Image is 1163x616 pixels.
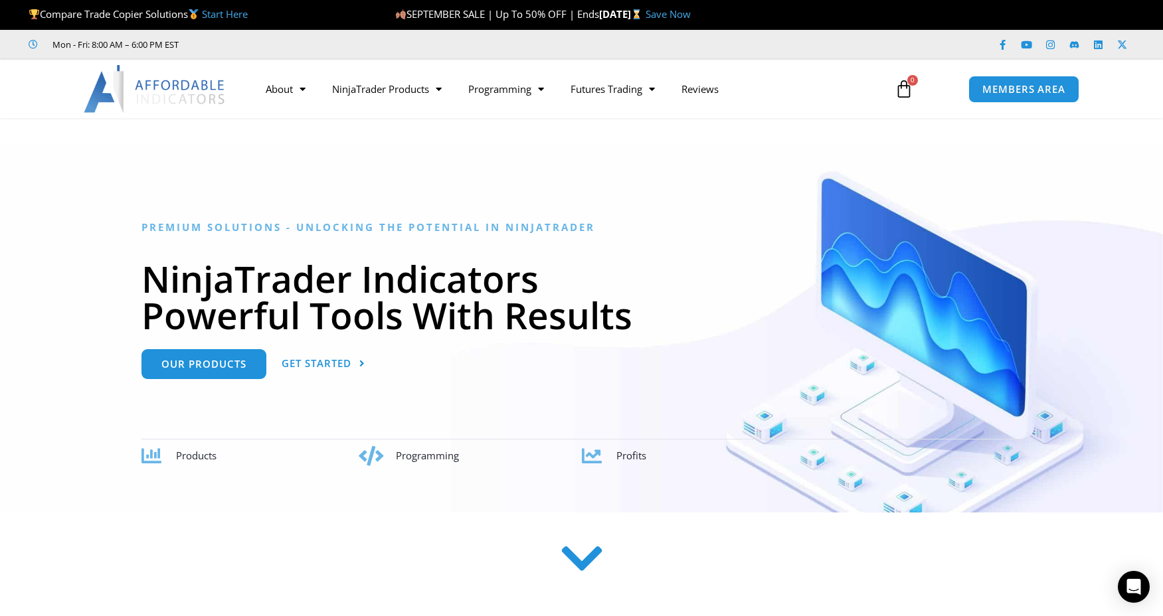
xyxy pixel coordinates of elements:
span: Get Started [282,358,351,368]
span: Programming [396,449,459,462]
iframe: Customer reviews powered by Trustpilot [197,38,397,51]
span: Profits [616,449,646,462]
strong: [DATE] [599,7,645,21]
a: Start Here [202,7,248,21]
h6: Premium Solutions - Unlocking the Potential in NinjaTrader [141,221,1022,234]
a: Save Now [646,7,691,21]
img: 🏆 [29,9,39,19]
a: Reviews [668,74,732,104]
a: NinjaTrader Products [319,74,455,104]
h1: NinjaTrader Indicators Powerful Tools With Results [141,260,1022,333]
span: SEPTEMBER SALE | Up To 50% OFF | Ends [395,7,599,21]
span: MEMBERS AREA [982,84,1065,94]
span: Compare Trade Copier Solutions [29,7,248,21]
a: MEMBERS AREA [968,76,1079,103]
img: 🥇 [189,9,199,19]
a: Programming [455,74,557,104]
a: About [252,74,319,104]
img: 🍂 [396,9,406,19]
a: Get Started [282,349,365,379]
a: 0 [875,70,933,108]
span: Mon - Fri: 8:00 AM – 6:00 PM EST [49,37,179,52]
div: Open Intercom Messenger [1118,571,1150,603]
span: 0 [907,75,918,86]
img: ⌛ [632,9,642,19]
a: Futures Trading [557,74,668,104]
span: Our Products [161,359,246,369]
span: Products [176,449,217,462]
nav: Menu [252,74,879,104]
a: Our Products [141,349,266,379]
img: LogoAI | Affordable Indicators – NinjaTrader [84,65,226,113]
